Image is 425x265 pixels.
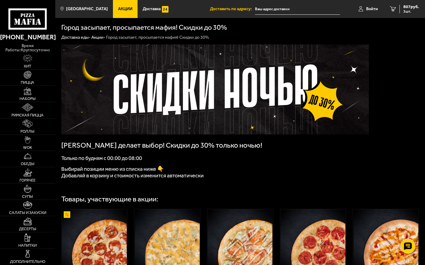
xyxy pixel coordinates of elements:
span: Десерты [19,227,36,231]
span: Салаты и закуски [9,211,46,215]
span: Доставка [143,7,161,11]
span: Доставить по адресу: [210,7,255,11]
span: Войти [366,7,378,11]
span: Добавляй в корзину и стоимость изменится автоматически [61,172,204,179]
span: WOK [23,146,32,149]
span: Хит [24,64,31,68]
span: 807 руб. [403,5,419,9]
div: Товары, участвующие в акции: [61,196,158,203]
span: Выбирай позиции меню из списка ниже 👇 [61,166,164,172]
a: Акции- [91,35,105,40]
img: 15daf4d41897b9f0e9f617042186c801.svg [162,6,168,13]
input: Ваш адрес доставки [255,4,340,15]
span: [GEOGRAPHIC_DATA] [66,7,108,11]
span: Обеды [21,162,35,166]
img: Акционный [64,211,70,218]
div: Город засыпает, просыпается мафия! Скидки до 30% [106,35,209,40]
span: [PERSON_NAME] делает выбор! Скидки до 30% только ночью! [61,141,262,149]
span: Горячее [20,178,35,182]
span: Только по будням с 00:00 до 08:00 [61,155,142,161]
span: Супы [22,194,33,198]
span: Акции [118,7,132,11]
span: 3 шт. [403,10,419,13]
span: Пицца [21,80,34,84]
h1: Город засыпает, просыпается мафия! Скидки до 30% [61,24,227,31]
img: 1024x1024 [61,44,369,134]
span: Дополнительно [10,260,45,263]
span: Напитки [18,243,37,247]
span: Роллы [20,129,35,133]
span: Наборы [20,97,36,101]
a: Доставка еды- [61,35,90,40]
span: Римская пицца [11,113,44,117]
